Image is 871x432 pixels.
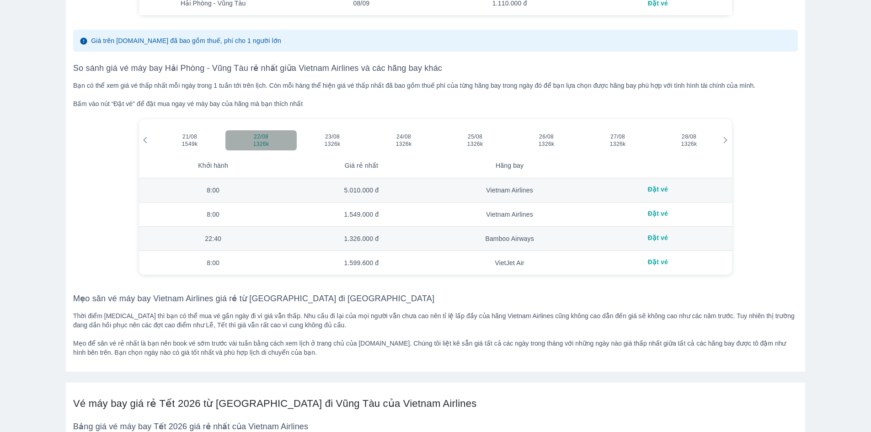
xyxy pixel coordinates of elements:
[443,210,577,219] div: Vietnam Airlines
[139,178,287,203] td: 8:00
[468,133,482,140] span: 25/08
[139,154,732,275] table: simple table
[663,140,715,148] span: 1326k
[592,140,643,148] span: 1326k
[396,133,411,140] span: 24/08
[287,251,435,275] td: 1.599.600 đ
[682,133,696,140] span: 28/08
[591,186,725,193] div: Đặt vé
[591,234,725,241] div: Đặt vé
[73,293,798,304] h3: Mẹo săn vé máy bay Vietnam Airlines giá rẻ từ [GEOGRAPHIC_DATA] đi [GEOGRAPHIC_DATA]
[306,140,358,148] span: 1326k
[520,140,572,148] span: 1326k
[73,311,798,357] div: Thời điểm [MEDICAL_DATA] thì bạn có thể mua vé gần ngày đi vì giá vẫn thấp. Nhu cầu đi lại của mọ...
[287,227,435,251] td: 1.326.000 đ
[610,133,625,140] span: 27/08
[73,81,798,108] div: Bạn có thể xem giá vé thấp nhất mỗi ngày trong 1 tuần tới trên lịch. Còn mỗi hàng thể hiện giá vé...
[254,133,268,140] span: 22/08
[182,133,197,140] span: 21/08
[287,178,435,203] td: 5.010.000 đ
[591,210,725,217] div: Đặt vé
[539,133,554,140] span: 26/08
[73,397,798,410] h2: Vé máy bay giá rẻ Tết 2026 từ [GEOGRAPHIC_DATA] đi Vũng Tàu của Vietnam Airlines
[591,258,725,266] div: Đặt vé
[436,154,584,178] th: Hãng bay
[139,154,287,178] th: Khởi hành
[287,203,435,227] td: 1.549.000 đ
[443,258,577,267] div: VietJet Air
[235,140,287,148] span: 1326k
[139,251,287,275] td: 8:00
[443,186,577,195] div: Vietnam Airlines
[443,234,577,243] div: Bamboo Airways
[73,421,798,432] h3: Bảng giá vé máy bay Tết 2026 giá rẻ nhất của Vietnam Airlines
[449,140,501,148] span: 1326k
[139,227,287,251] td: 22:40
[91,36,281,45] p: Giá trên [DOMAIN_NAME] đã bao gồm thuế, phí cho 1 người lớn
[164,140,215,148] span: 1549k
[378,140,429,148] span: 1326k
[139,203,287,227] td: 8:00
[287,154,435,178] th: Giá rẻ nhất
[73,63,798,74] h3: So sánh giá vé máy bay Hải Phòng - Vũng Tàu rẻ nhất giữa Vietnam Airlines và các hãng bay khác
[325,133,340,140] span: 23/08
